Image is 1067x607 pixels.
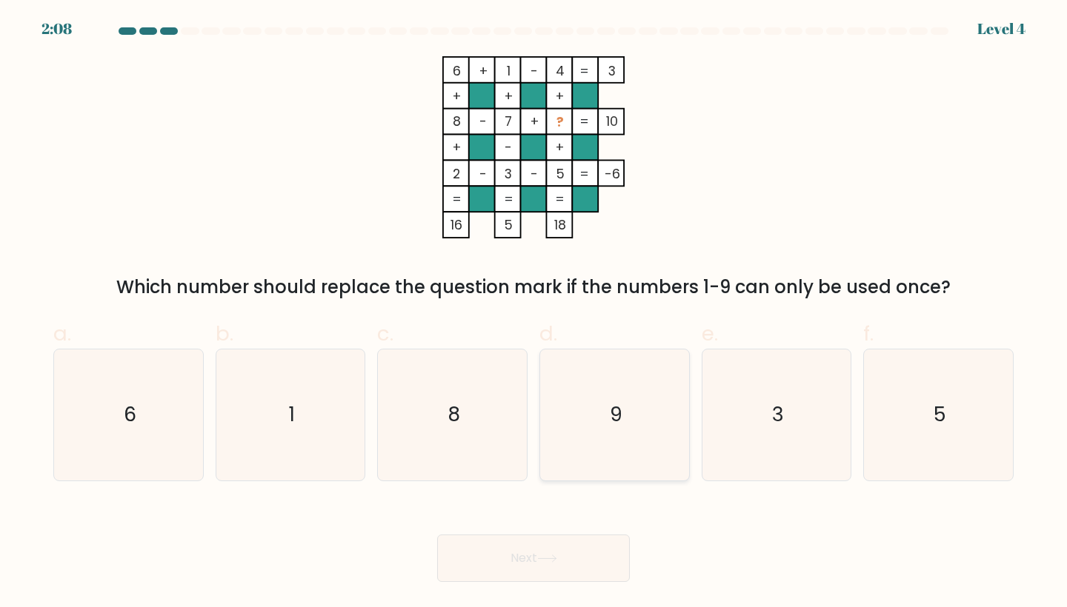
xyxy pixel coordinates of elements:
tspan: + [504,87,513,105]
tspan: 5 [556,164,565,183]
tspan: + [555,87,565,105]
tspan: 2 [453,164,460,183]
tspan: - [479,164,487,183]
div: 2:08 [41,18,72,40]
text: 8 [448,401,460,429]
tspan: 1 [507,61,511,80]
tspan: = [555,190,565,208]
tspan: 10 [606,112,618,130]
span: f. [863,319,874,348]
tspan: + [452,138,462,156]
tspan: ? [556,113,564,131]
text: 1 [289,401,295,429]
tspan: 6 [453,61,461,80]
tspan: 16 [451,215,462,234]
div: Level 4 [977,18,1026,40]
tspan: = [504,190,513,208]
tspan: = [579,61,589,80]
tspan: = [579,112,589,130]
tspan: 3 [505,164,512,183]
tspan: - [479,112,487,130]
text: 3 [772,401,784,429]
span: b. [216,319,233,348]
span: e. [702,319,718,348]
tspan: = [452,190,462,208]
tspan: + [452,87,462,105]
span: c. [377,319,393,348]
span: d. [539,319,557,348]
tspan: - [531,61,538,80]
tspan: = [579,164,589,183]
button: Next [437,534,630,582]
tspan: + [479,61,488,80]
div: Which number should replace the question mark if the numbers 1-9 can only be used once? [62,274,1005,301]
tspan: 3 [608,61,616,80]
tspan: 4 [556,61,565,80]
span: a. [53,319,71,348]
tspan: 5 [504,215,513,234]
tspan: + [530,112,539,130]
tspan: 7 [505,112,512,130]
tspan: 18 [554,215,566,234]
tspan: - [531,164,538,183]
text: 5 [934,401,946,429]
text: 9 [610,401,622,429]
tspan: 8 [453,112,461,130]
text: 6 [124,401,136,429]
tspan: -6 [605,164,620,183]
tspan: + [555,138,565,156]
tspan: - [505,138,512,156]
